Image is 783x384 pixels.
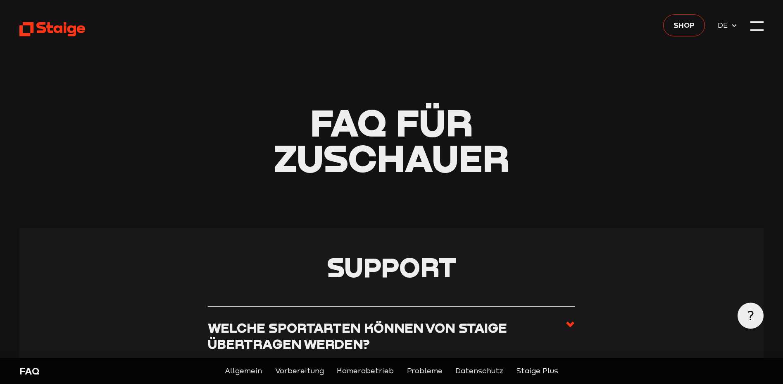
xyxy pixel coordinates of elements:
a: Datenschutz [455,365,503,377]
div: FAQ [19,365,198,377]
span: für Zuschauer [274,99,510,181]
a: Vorbereitung [275,365,324,377]
a: Shop [663,14,704,36]
h3: Welche Sportarten können von Staige übertragen werden? [208,319,565,352]
span: Shop [674,19,695,31]
a: Kamerabetrieb [337,365,394,377]
span: Support [327,251,456,283]
a: Allgemein [225,365,262,377]
span: FAQ [310,99,387,145]
a: Probleme [407,365,443,377]
a: Staige Plus [516,365,558,377]
span: DE [718,19,731,31]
